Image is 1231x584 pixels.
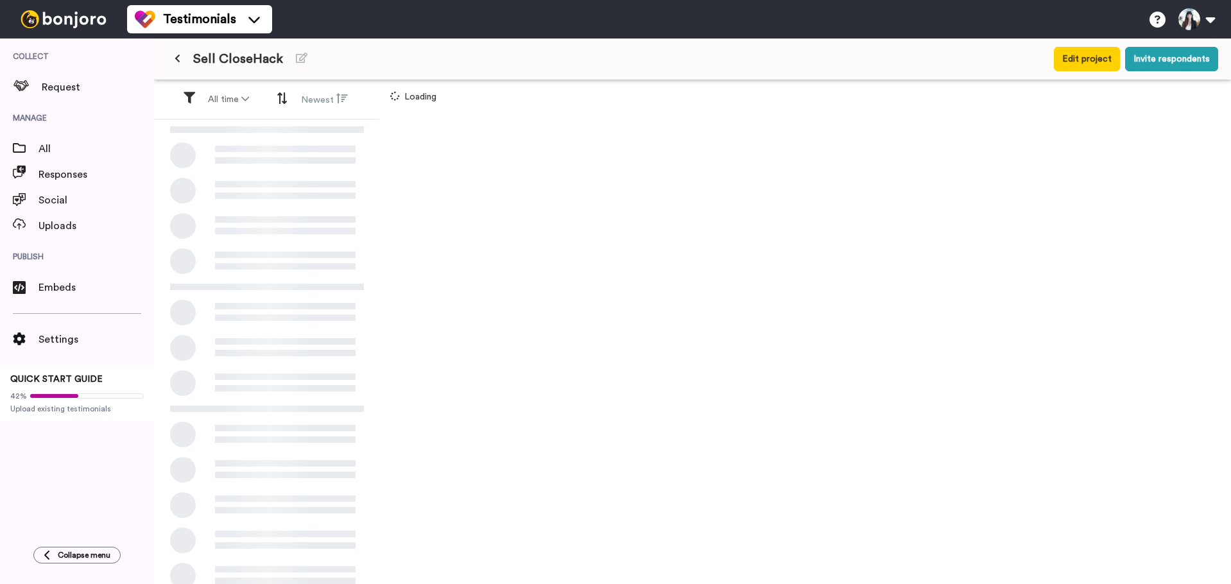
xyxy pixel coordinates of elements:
button: Newest [293,87,356,112]
span: Settings [39,332,154,347]
span: Social [39,193,154,208]
button: Invite respondents [1125,47,1218,71]
span: Uploads [39,218,154,234]
button: All time [200,88,257,111]
span: Request [42,80,154,95]
span: All [39,141,154,157]
img: tm-color.svg [135,9,155,30]
span: Responses [39,167,154,182]
span: 42% [10,391,27,401]
span: Upload existing testimonials [10,404,144,414]
span: Collapse menu [58,550,110,560]
span: Embeds [39,280,154,295]
span: Testimonials [163,10,236,28]
button: Collapse menu [33,547,121,563]
span: Sell CloseHack [193,50,283,68]
button: Edit project [1054,47,1120,71]
span: QUICK START GUIDE [10,375,103,384]
img: bj-logo-header-white.svg [15,10,112,28]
